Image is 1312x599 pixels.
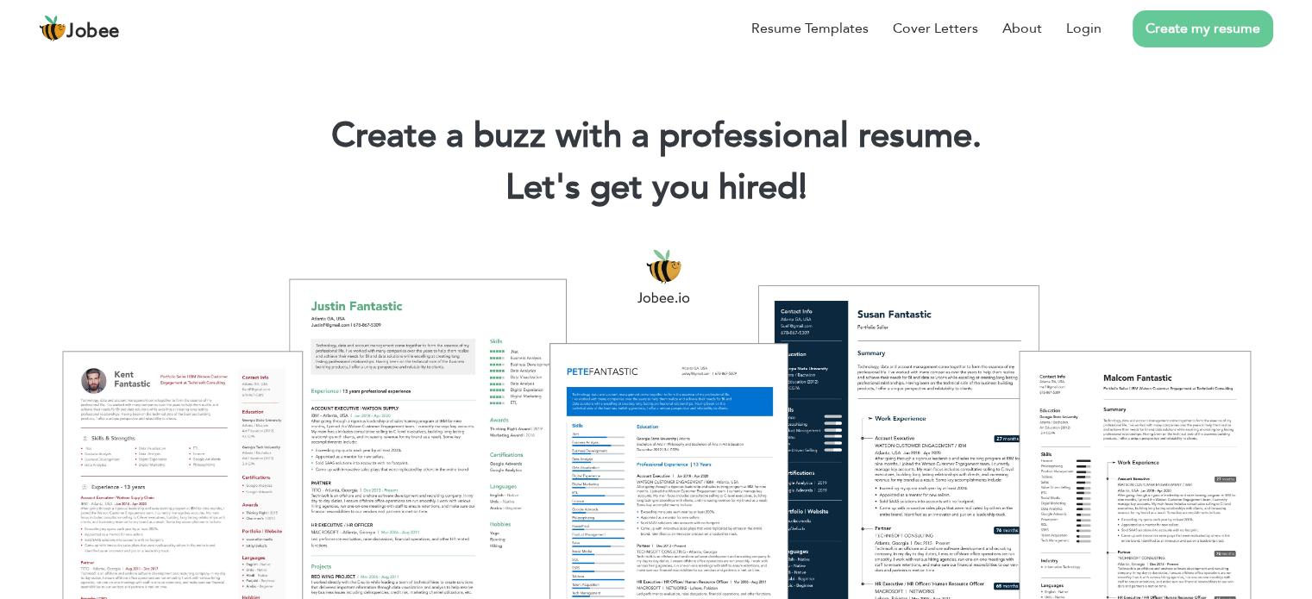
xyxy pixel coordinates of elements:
[26,165,1286,210] h2: Let's
[799,164,807,211] span: |
[39,15,66,42] img: jobee.io
[66,22,120,41] span: Jobee
[1002,18,1042,39] a: About
[1066,18,1102,39] a: Login
[39,15,120,42] a: Jobee
[26,114,1286,159] h1: Create a buzz with a professional resume.
[751,18,869,39] a: Resume Templates
[893,18,978,39] a: Cover Letters
[1133,10,1273,47] a: Create my resume
[590,164,807,211] span: get you hired!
